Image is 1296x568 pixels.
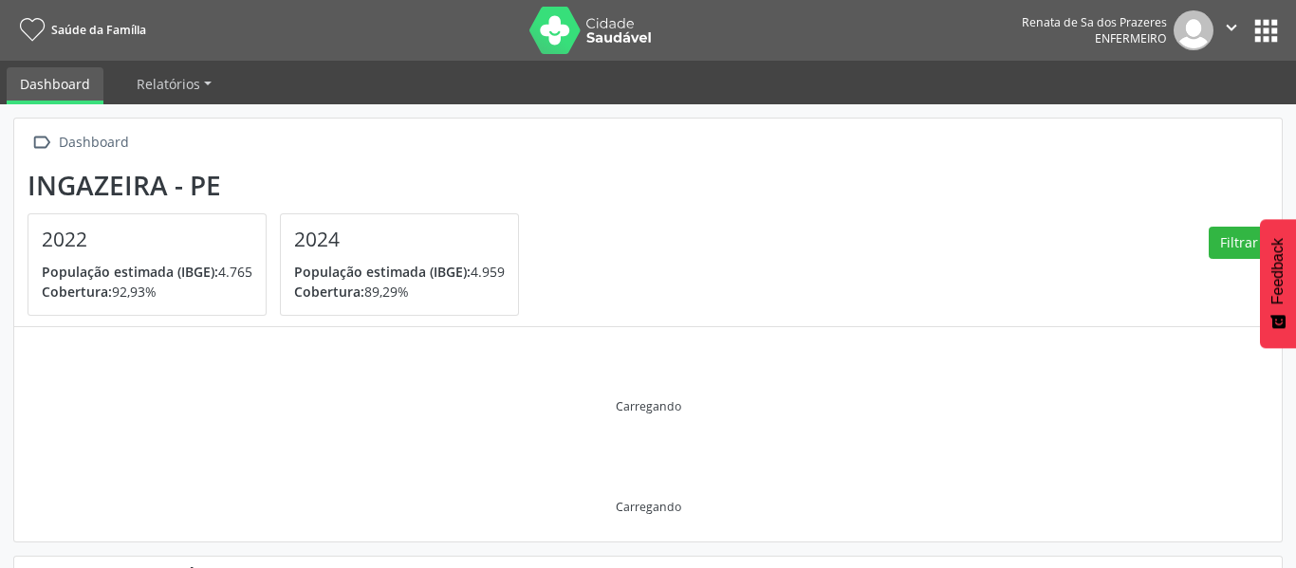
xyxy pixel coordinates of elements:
div: Carregando [616,499,681,515]
a: Dashboard [7,67,103,104]
span: População estimada (IBGE): [294,263,471,281]
p: 4.959 [294,262,505,282]
a: Relatórios [123,67,225,101]
button:  [1213,10,1250,50]
button: Filtrar [1209,227,1268,259]
span: Cobertura: [42,283,112,301]
div: Ingazeira - PE [28,170,532,201]
span: Saúde da Família [51,22,146,38]
span: População estimada (IBGE): [42,263,218,281]
span: Feedback [1269,238,1287,304]
img: img [1174,10,1213,50]
div: Carregando [616,398,681,414]
div: Renata de Sa dos Prazeres [1022,14,1167,30]
button: Feedback - Mostrar pesquisa [1260,219,1296,348]
span: Relatórios [137,75,200,93]
h4: 2024 [294,228,505,251]
a:  Dashboard [28,129,132,156]
span: Enfermeiro [1095,30,1167,46]
h4: 2022 [42,228,252,251]
button: apps [1250,14,1283,47]
i:  [1221,17,1242,38]
p: 4.765 [42,262,252,282]
a: Saúde da Família [13,14,146,46]
i:  [28,129,55,156]
p: 89,29% [294,282,505,302]
p: 92,93% [42,282,252,302]
span: Cobertura: [294,283,364,301]
div: Dashboard [55,129,132,156]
